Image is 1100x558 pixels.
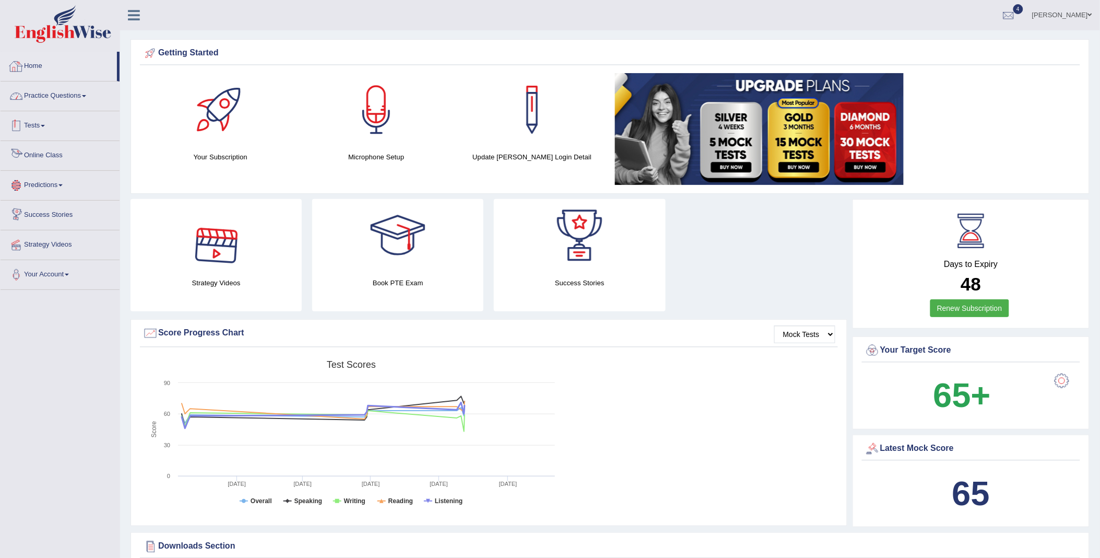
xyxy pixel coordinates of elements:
tspan: [DATE] [430,481,448,487]
tspan: Score [150,421,158,438]
span: 4 [1013,4,1024,14]
tspan: [DATE] [499,481,517,487]
a: Strategy Videos [1,230,120,257]
b: 65 [952,474,990,513]
a: Tests [1,111,120,137]
text: 0 [167,473,170,479]
a: Renew Subscription [930,299,1009,317]
div: Getting Started [143,45,1078,61]
tspan: Overall [251,497,272,505]
div: Your Target Score [865,343,1078,358]
h4: Microphone Setup [303,152,448,162]
h4: Success Stories [494,277,665,288]
a: Success Stories [1,201,120,227]
tspan: [DATE] [294,481,312,487]
div: Downloads Section [143,539,1078,554]
h4: Strategy Videos [131,277,302,288]
tspan: Test scores [327,359,376,370]
a: Home [1,52,117,78]
tspan: Listening [435,497,463,505]
text: 30 [164,442,170,448]
a: Predictions [1,171,120,197]
text: 60 [164,411,170,417]
a: Your Account [1,260,120,286]
b: 48 [961,274,981,294]
b: 65+ [933,376,991,414]
tspan: Writing [344,497,365,505]
h4: Book PTE Exam [312,277,483,288]
h4: Update [PERSON_NAME] Login Detail [459,152,605,162]
tspan: Speaking [294,497,322,505]
tspan: Reading [388,497,413,505]
tspan: [DATE] [228,481,246,487]
img: small5.jpg [615,73,904,185]
div: Latest Mock Score [865,441,1078,457]
a: Online Class [1,141,120,167]
div: Score Progress Chart [143,326,835,341]
text: 90 [164,380,170,386]
h4: Your Subscription [148,152,293,162]
h4: Days to Expiry [865,260,1078,269]
a: Practice Questions [1,82,120,108]
tspan: [DATE] [362,481,380,487]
